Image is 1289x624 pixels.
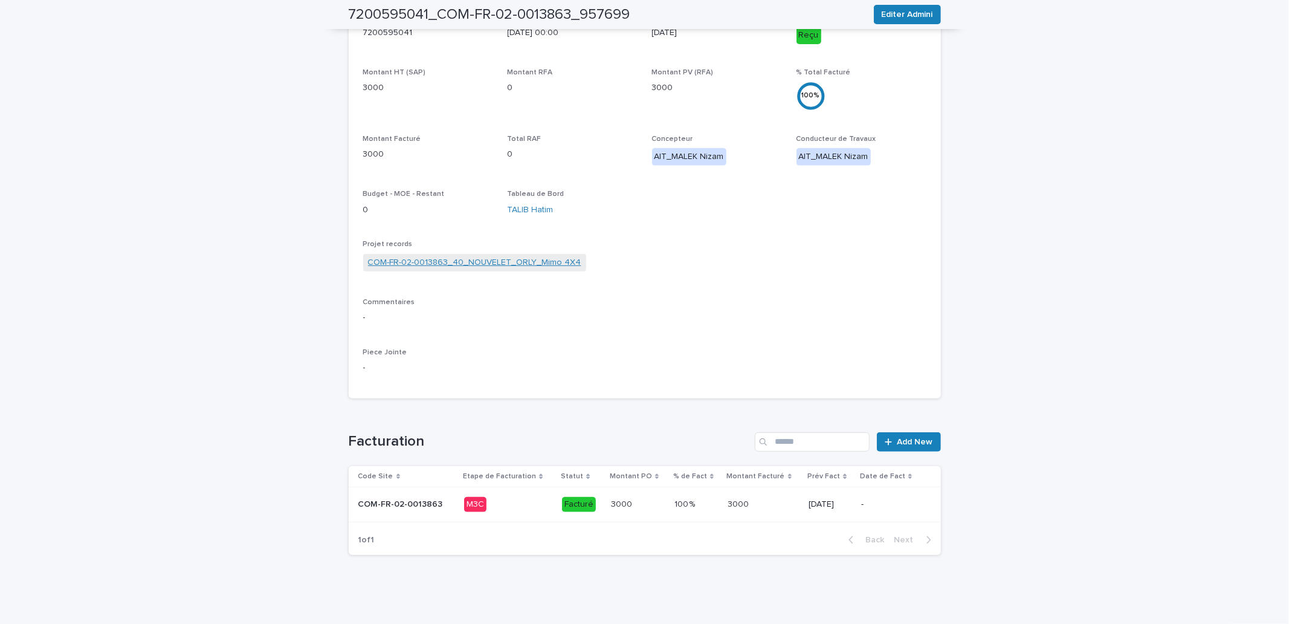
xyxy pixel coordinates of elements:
span: Total RAF [508,135,541,143]
span: Montant HT (SAP) [363,69,426,76]
p: 3000 [652,82,782,94]
span: Commentaires [363,299,415,306]
span: % Total Facturé [796,69,851,76]
span: Piece Jointe [363,349,407,356]
a: Add New [877,432,940,452]
span: Montant RFA [508,69,553,76]
p: - [363,311,926,324]
p: 7200595041 [363,27,493,39]
span: Projet records [363,241,413,248]
p: [DATE] [652,27,782,39]
p: 0 [508,148,638,161]
p: Date de Fact [860,470,905,483]
span: Back [859,536,885,544]
p: 3000 [363,82,493,94]
p: Montant PO [610,470,652,483]
p: - [363,362,493,374]
span: Editer Admini [882,8,933,21]
div: AIT_MALEK Nizam [652,148,726,166]
div: M3C [464,497,486,512]
div: 100 % [796,90,825,103]
button: Editer Admini [874,5,941,24]
span: Budget - MOE - Restant [363,190,445,198]
a: COM-FR-02-0013863_40_NOUVELET_ORLY_Mimo 4X4 [368,256,581,269]
p: 100 % [674,497,697,510]
div: Reçu [796,27,821,44]
span: Next [894,536,921,544]
span: Concepteur [652,135,693,143]
p: 0 [508,82,638,94]
p: [DATE] [809,499,851,510]
p: Etape de Facturation [463,470,536,483]
h1: Facturation [349,433,751,450]
span: Add New [897,438,933,446]
span: Montant Facturé [363,135,421,143]
button: Back [839,535,890,545]
p: 1 of 1 [349,525,384,555]
p: 3000 [611,497,635,510]
div: AIT_MALEK Nizam [796,148,871,166]
p: Code Site [358,470,393,483]
p: [DATE] 00:00 [508,27,638,39]
p: - [861,499,921,510]
div: Facturé [562,497,596,512]
p: Statut [561,470,583,483]
p: Prév Fact [807,470,840,483]
input: Search [755,432,870,452]
p: Montant Facturé [727,470,785,483]
p: 3000 [363,148,493,161]
span: Conducteur de Travaux [796,135,876,143]
p: COM-FR-02-0013863 [358,497,445,510]
h2: 7200595041_COM-FR-02-0013863_957699 [349,6,630,24]
p: 0 [363,204,493,216]
a: TALIB Hatim [508,204,554,216]
span: Montant PV (RFA) [652,69,714,76]
tr: COM-FR-02-0013863COM-FR-02-0013863 M3CFacturé30003000 100 %100 % 30003000 [DATE]- [349,487,941,522]
button: Next [890,535,941,545]
span: Tableau de Bord [508,190,564,198]
p: 3000 [728,497,752,510]
p: % de Fact [673,470,707,483]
